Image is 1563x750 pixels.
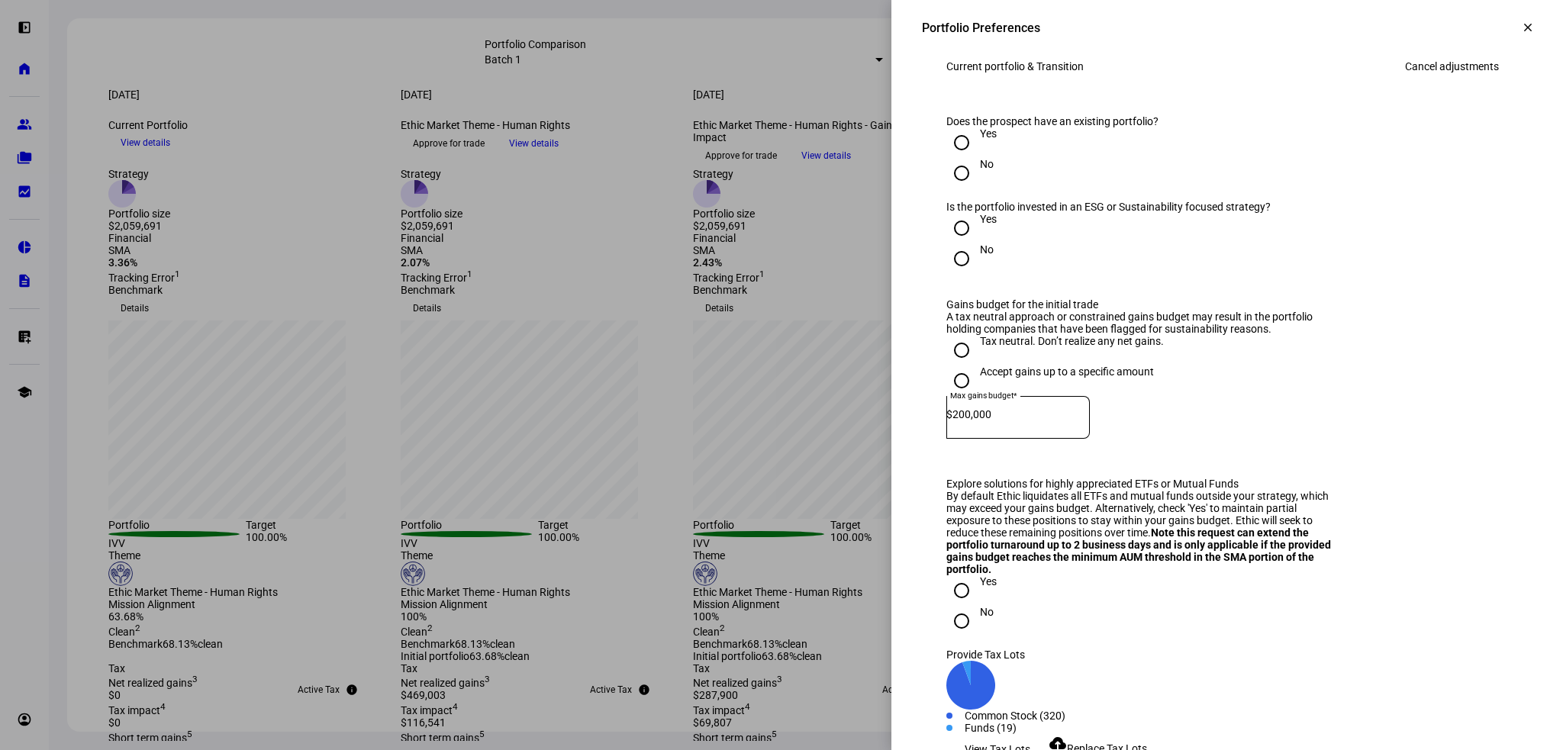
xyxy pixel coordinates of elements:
[946,298,1339,311] div: Gains budget for the initial trade
[922,21,1040,35] div: Portfolio Preferences
[946,526,1331,575] b: Note this request can extend the portfolio turnaround up to 2 business days and is only applicabl...
[1396,54,1508,79] a: Cancel adjustments
[946,408,952,420] span: $
[965,710,1508,722] div: Common Stock (320)
[946,311,1339,335] div: A tax neutral approach or constrained gains budget may result in the portfolio holding companies ...
[946,649,1339,661] div: Provide Tax Lots
[980,127,997,140] div: Yes
[965,722,1508,734] div: Funds (19)
[980,158,994,170] div: No
[980,335,1164,347] div: Tax neutral. Don’t realize any net gains.
[980,213,997,225] div: Yes
[946,115,1339,127] div: Does the prospect have an existing portfolio?
[980,606,994,618] div: No
[980,365,1154,378] div: Accept gains up to a specific amount
[946,201,1339,213] div: Is the portfolio invested in an ESG or Sustainability focused strategy?
[980,243,994,256] div: No
[946,478,1339,490] div: Explore solutions for highly appreciated ETFs or Mutual Funds
[946,490,1339,575] div: By default Ethic liquidates all ETFs and mutual funds outside your strategy, which may exceed you...
[980,575,997,587] div: Yes
[950,391,1017,400] mat-label: Max gains budget*
[1521,21,1535,34] mat-icon: clear
[946,60,1084,72] div: Current portfolio & Transition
